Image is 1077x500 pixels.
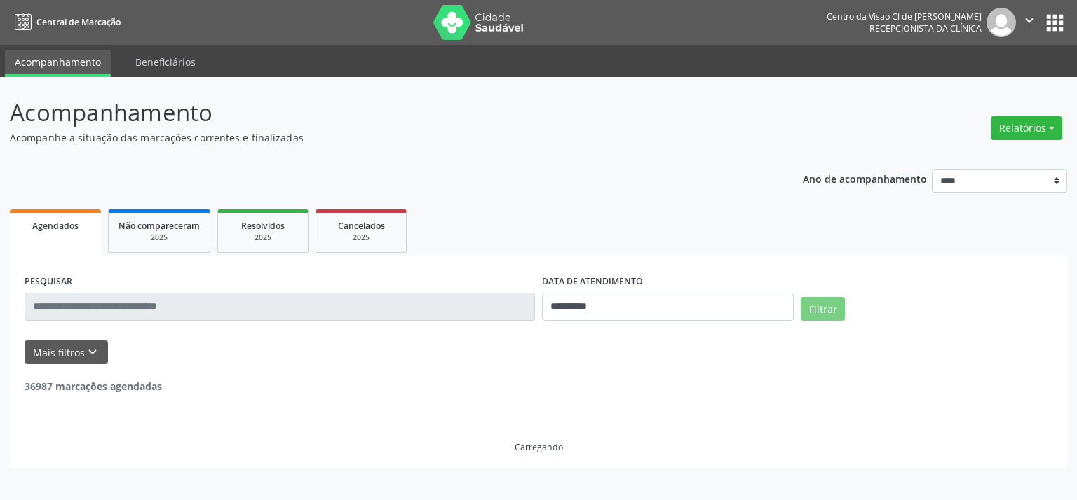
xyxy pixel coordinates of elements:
p: Acompanhamento [10,95,750,130]
label: PESQUISAR [25,271,72,293]
button: Relatórios [991,116,1062,140]
span: Central de Marcação [36,16,121,28]
div: Centro da Visao Cl de [PERSON_NAME] [827,11,982,22]
label: DATA DE ATENDIMENTO [542,271,643,293]
img: img [987,8,1016,37]
p: Ano de acompanhamento [803,169,927,187]
button: Filtrar [801,297,845,321]
div: Carregando [515,441,563,453]
div: 2025 [228,232,298,243]
i:  [1022,13,1037,28]
button: Mais filtroskeyboard_arrow_down [25,340,108,365]
button: apps [1043,11,1067,35]
strong: 36987 marcações agendadas [25,380,162,393]
i: keyboard_arrow_down [85,345,100,360]
span: Resolvidos [241,220,285,232]
span: Agendados [32,220,79,232]
a: Central de Marcação [10,11,121,34]
a: Beneficiários [126,50,205,74]
p: Acompanhe a situação das marcações correntes e finalizadas [10,130,750,145]
a: Acompanhamento [5,50,111,77]
div: 2025 [326,232,396,243]
span: Cancelados [338,220,385,232]
div: 2025 [118,232,200,243]
span: Não compareceram [118,220,200,232]
button:  [1016,8,1043,37]
span: Recepcionista da clínica [869,22,982,34]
